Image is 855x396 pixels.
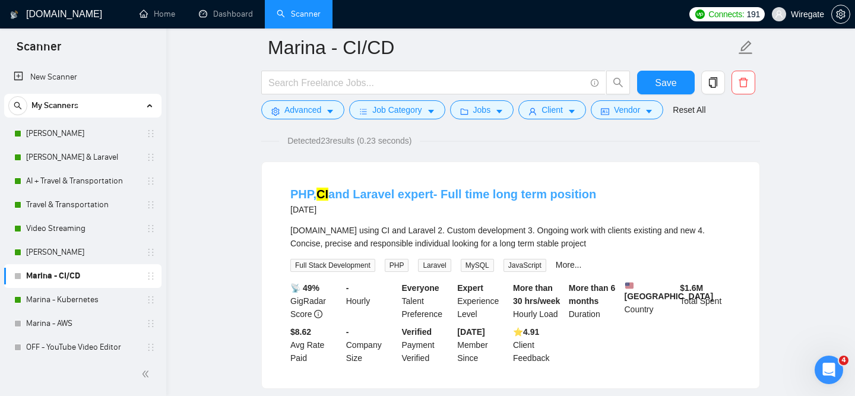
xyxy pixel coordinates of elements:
li: New Scanner [4,65,161,89]
button: copy [701,71,725,94]
button: settingAdvancedcaret-down [261,100,344,119]
a: PHP,CIand Laravel expert- Full time long term position [290,188,596,201]
a: Marina - Kubernetes [26,288,139,312]
span: holder [146,271,156,281]
span: search [607,77,629,88]
button: barsJob Categorycaret-down [349,100,445,119]
a: homeHome [140,9,175,19]
span: Save [655,75,676,90]
div: Total Spent [677,281,733,321]
input: Search Freelance Jobs... [268,75,585,90]
span: Connects: [708,8,744,21]
div: Member Since [455,325,511,365]
span: idcard [601,107,609,116]
span: holder [146,319,156,328]
div: Experience Level [455,281,511,321]
span: holder [146,248,156,257]
span: holder [146,200,156,210]
span: 191 [747,8,760,21]
button: setting [831,5,850,24]
span: caret-down [427,107,435,116]
span: holder [146,129,156,138]
span: Client [541,103,563,116]
b: ⭐️ 4.91 [513,327,539,337]
div: GigRadar Score [288,281,344,321]
a: Travel & Transportation [26,193,139,217]
span: info-circle [591,79,598,87]
b: Verified [402,327,432,337]
span: Scanner [7,38,71,63]
div: Payment Verified [400,325,455,365]
span: holder [146,224,156,233]
div: Hourly [344,281,400,321]
button: idcardVendorcaret-down [591,100,663,119]
span: caret-down [645,107,653,116]
span: edit [738,40,753,55]
b: $ 1.6M [680,283,703,293]
b: $8.62 [290,327,311,337]
div: Hourly Load [511,281,566,321]
span: user [775,10,783,18]
button: search [8,96,27,115]
mark: CI [316,188,328,201]
span: MySQL [461,259,494,272]
div: [DATE] [290,202,596,217]
b: [GEOGRAPHIC_DATA] [625,281,714,301]
b: [DATE] [457,327,484,337]
span: search [9,102,27,110]
b: Expert [457,283,483,293]
a: More... [556,260,582,270]
b: - [346,327,349,337]
span: setting [271,107,280,116]
div: Company Size [344,325,400,365]
div: Country [622,281,678,321]
span: My Scanners [31,94,78,118]
span: copy [702,77,724,88]
div: Avg Rate Paid [288,325,344,365]
a: Marina - AWS [26,312,139,335]
button: Save [637,71,695,94]
span: holder [146,153,156,162]
b: Everyone [402,283,439,293]
b: More than 6 months [569,283,616,306]
span: Jobs [473,103,491,116]
a: AI + Travel & Transportation [26,169,139,193]
button: folderJobscaret-down [450,100,514,119]
span: Job Category [372,103,422,116]
b: - [346,283,349,293]
span: holder [146,295,156,305]
span: bars [359,107,368,116]
button: delete [731,71,755,94]
span: double-left [141,368,153,380]
img: logo [10,5,18,24]
span: Detected 23 results (0.23 seconds) [279,134,420,147]
b: 📡 49% [290,283,319,293]
a: [PERSON_NAME] [26,240,139,264]
span: setting [832,9,850,19]
span: JavaScript [503,259,546,272]
span: folder [460,107,468,116]
span: caret-down [568,107,576,116]
a: Reset All [673,103,705,116]
div: 1.Expert using CI and Laravel 2. Custom development 3. Ongoing work with clients existing and new... [290,224,731,250]
span: user [528,107,537,116]
div: Client Feedback [511,325,566,365]
span: holder [146,343,156,352]
a: OFF - YouTube Video Editor [26,335,139,359]
span: caret-down [326,107,334,116]
span: 4 [839,356,848,365]
input: Scanner name... [268,33,736,62]
span: delete [732,77,755,88]
a: Video Streaming [26,217,139,240]
span: holder [146,176,156,186]
span: Vendor [614,103,640,116]
a: New Scanner [14,65,152,89]
span: PHP [385,259,409,272]
iframe: Intercom live chat [815,356,843,384]
b: More than 30 hrs/week [513,283,560,306]
a: dashboardDashboard [199,9,253,19]
img: 🇺🇸 [625,281,634,290]
button: userClientcaret-down [518,100,586,119]
span: Laravel [418,259,451,272]
a: searchScanner [277,9,321,19]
